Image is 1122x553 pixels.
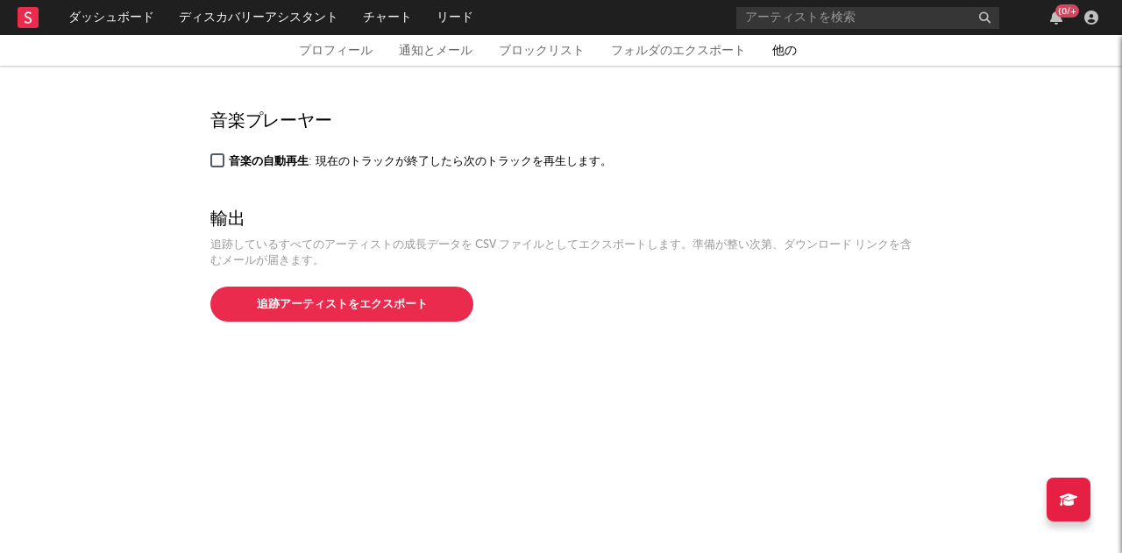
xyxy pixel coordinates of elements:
[736,7,999,29] input: アーティストを検索
[210,110,912,134] h1: 音楽プレーヤー
[210,238,912,269] div: 追跡しているすべてのアーティストの成長データを CSV ファイルとしてエクスポートします。準備が整い次第、ダウンロード リンクを含むメールが届きます。
[229,156,309,167] span: 音楽の自動再生
[229,152,912,173] div: : 現在のトラックが終了したら次のトラックを再生します。
[399,40,472,61] a: 通知とメール
[210,208,912,232] h1: 輸出
[299,40,373,61] a: プロフィール
[499,40,585,61] a: ブロックリスト
[210,287,473,322] button: 追跡アーティストをエクスポート
[1055,4,1079,18] div: {0/+
[1050,11,1062,25] button: {0/+
[611,40,746,61] a: フォルダのエクスポート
